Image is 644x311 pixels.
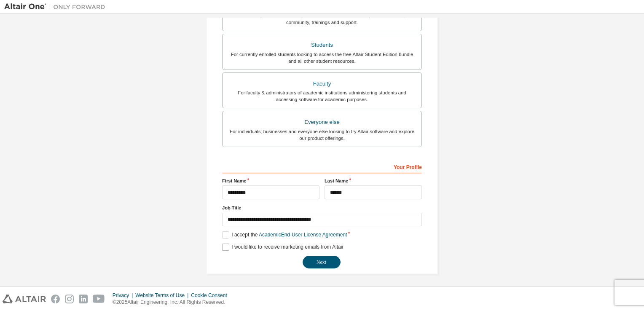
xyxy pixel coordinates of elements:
[113,299,232,306] p: © 2025 Altair Engineering, Inc. All Rights Reserved.
[93,295,105,303] img: youtube.svg
[228,39,416,51] div: Students
[222,177,319,184] label: First Name
[51,295,60,303] img: facebook.svg
[113,292,135,299] div: Privacy
[4,3,110,11] img: Altair One
[222,160,422,173] div: Your Profile
[65,295,74,303] img: instagram.svg
[228,89,416,103] div: For faculty & administrators of academic institutions administering students and accessing softwa...
[259,232,347,238] a: Academic End-User License Agreement
[228,116,416,128] div: Everyone else
[228,128,416,142] div: For individuals, businesses and everyone else looking to try Altair software and explore our prod...
[222,244,343,251] label: I would like to receive marketing emails from Altair
[135,292,191,299] div: Website Terms of Use
[228,12,416,26] div: For existing customers looking to access software downloads, HPC resources, community, trainings ...
[79,295,88,303] img: linkedin.svg
[3,295,46,303] img: altair_logo.svg
[303,256,341,268] button: Next
[325,177,422,184] label: Last Name
[222,204,422,211] label: Job Title
[228,51,416,64] div: For currently enrolled students looking to access the free Altair Student Edition bundle and all ...
[228,78,416,90] div: Faculty
[222,231,347,239] label: I accept the
[191,292,232,299] div: Cookie Consent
